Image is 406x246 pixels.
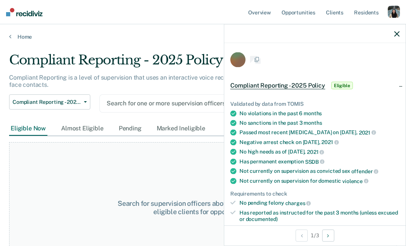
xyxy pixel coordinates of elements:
[239,139,400,146] div: Negative arrest check on [DATE],
[351,168,379,174] span: offender
[304,120,322,126] span: months
[9,52,375,74] div: Compliant Reporting - 2025 Policy
[342,178,368,184] span: violence
[239,178,400,185] div: Not currently on supervision for domestic
[296,229,308,241] button: Previous Opportunity
[13,99,81,105] span: Compliant Reporting - 2025 Policy
[359,129,376,135] span: 2021
[239,200,400,207] div: No pending felony
[60,122,105,136] div: Almost Eligible
[239,210,400,222] div: Has reported as instructed for the past 3 months (unless excused or
[321,139,338,145] span: 2021
[322,229,334,241] button: Next Opportunity
[239,149,400,155] div: No high needs as of [DATE],
[224,74,406,98] div: Compliant Reporting - 2025 PolicyEligible
[239,129,400,136] div: Passed most recent [MEDICAL_DATA] on [DATE],
[331,82,353,89] span: Eligible
[239,158,400,165] div: Has permanent exemption
[239,168,400,175] div: Not currently on supervision as convicted sex
[117,122,143,136] div: Pending
[246,216,278,222] span: documented)
[224,225,406,245] div: 1 / 3
[6,8,42,16] img: Recidiviz
[304,110,322,116] span: months
[9,74,373,88] p: Compliant Reporting is a level of supervision that uses an interactive voice recognition system, ...
[9,122,47,136] div: Eligible Now
[307,149,324,155] span: 2021
[230,82,325,89] span: Compliant Reporting - 2025 Policy
[285,200,311,206] span: charges
[9,33,397,40] a: Home
[239,120,400,126] div: No sanctions in the past 3
[230,101,400,107] div: Validated by data from TOMIS
[106,199,300,216] div: Search for supervision officers above to review and refer eligible clients for opportunities.
[239,110,400,117] div: No violations in the past 6
[155,122,207,136] div: Marked Ineligible
[230,190,400,197] div: Requirements to check
[305,158,324,165] span: SSDB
